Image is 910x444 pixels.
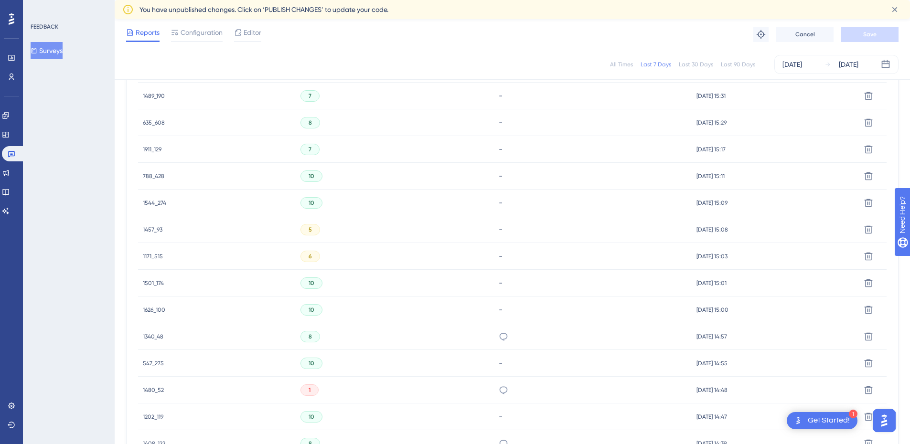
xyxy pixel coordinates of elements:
span: Cancel [795,31,815,38]
span: [DATE] 14:48 [696,386,728,394]
span: 1340_48 [143,333,163,340]
div: 1 [849,410,857,418]
span: 10 [309,306,314,314]
span: 10 [309,172,314,180]
span: 7 [309,92,311,100]
span: Configuration [181,27,223,38]
span: 6 [309,253,312,260]
span: 1911_129 [143,146,161,153]
div: Last 30 Days [679,61,713,68]
div: - [499,225,687,234]
span: [DATE] 15:09 [696,199,728,207]
span: 10 [309,359,314,367]
div: Last 90 Days [721,61,755,68]
div: - [499,145,687,154]
span: [DATE] 14:57 [696,333,727,340]
span: 1171_515 [143,253,163,260]
iframe: UserGuiding AI Assistant Launcher [870,406,899,435]
div: - [499,91,687,100]
span: 1501_174 [143,279,164,287]
span: [DATE] 15:00 [696,306,728,314]
div: - [499,252,687,261]
span: [DATE] 15:31 [696,92,726,100]
span: 1489_190 [143,92,165,100]
span: [DATE] 14:55 [696,359,728,367]
span: 1480_52 [143,386,164,394]
span: 635_608 [143,119,165,127]
span: [DATE] 15:29 [696,119,727,127]
div: [DATE] [839,59,858,70]
div: - [499,171,687,180]
span: 7 [309,146,311,153]
button: Save [841,27,899,42]
div: - [499,118,687,127]
span: [DATE] 15:01 [696,279,727,287]
div: Open Get Started! checklist, remaining modules: 1 [787,412,857,429]
span: 10 [309,279,314,287]
span: Reports [136,27,160,38]
span: [DATE] 15:11 [696,172,725,180]
img: launcher-image-alternative-text [792,415,804,426]
span: [DATE] 15:03 [696,253,728,260]
span: [DATE] 14:47 [696,413,727,421]
span: [DATE] 15:08 [696,226,728,233]
span: 1202_119 [143,413,163,421]
div: All Times [610,61,633,68]
span: 5 [309,226,312,233]
span: 1 [309,386,310,394]
span: Need Help? [22,2,60,14]
span: 1626_100 [143,306,165,314]
span: 8 [309,119,312,127]
button: Surveys [31,42,63,59]
span: 547_275 [143,359,164,367]
div: - [499,412,687,421]
div: FEEDBACK [31,23,58,31]
div: Get Started! [808,415,850,426]
span: 10 [309,199,314,207]
button: Cancel [776,27,834,42]
span: [DATE] 15:17 [696,146,726,153]
span: 10 [309,413,314,421]
span: Save [863,31,877,38]
div: - [499,359,687,368]
div: - [499,198,687,207]
span: 1457_93 [143,226,162,233]
span: 8 [309,333,312,340]
div: - [499,305,687,314]
span: 788_428 [143,172,164,180]
span: Editor [244,27,261,38]
div: Last 7 Days [641,61,671,68]
div: [DATE] [782,59,802,70]
span: 1544_274 [143,199,166,207]
span: You have unpublished changes. Click on ‘PUBLISH CHANGES’ to update your code. [139,4,388,15]
div: - [499,278,687,287]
